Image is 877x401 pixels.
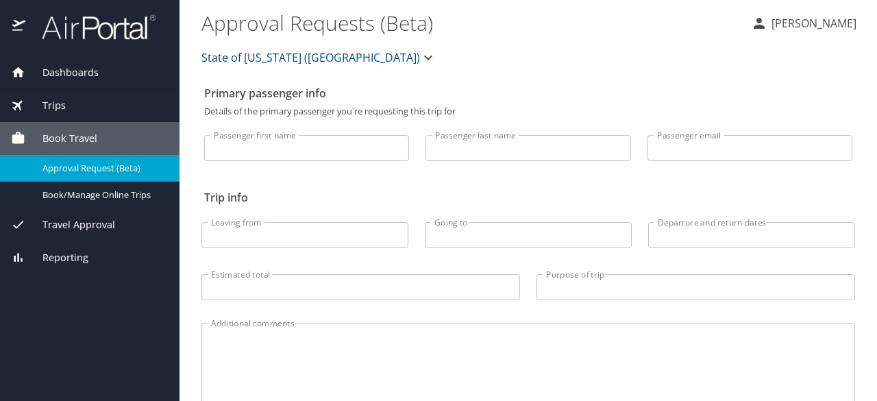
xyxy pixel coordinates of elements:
[27,14,156,40] img: airportal-logo.png
[42,189,163,202] span: Book/Manage Online Trips
[204,186,852,208] h2: Trip info
[196,44,442,71] button: State of [US_STATE] ([GEOGRAPHIC_DATA])
[25,131,97,146] span: Book Travel
[42,162,163,175] span: Approval Request (Beta)
[25,250,88,265] span: Reporting
[201,48,420,67] span: State of [US_STATE] ([GEOGRAPHIC_DATA])
[25,98,66,113] span: Trips
[25,217,115,232] span: Travel Approval
[745,11,862,36] button: [PERSON_NAME]
[12,14,27,40] img: icon-airportal.png
[201,1,740,44] h1: Approval Requests (Beta)
[204,82,852,104] h2: Primary passenger info
[204,107,852,116] p: Details of the primary passenger you're requesting this trip for
[767,15,856,32] p: [PERSON_NAME]
[25,65,99,80] span: Dashboards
